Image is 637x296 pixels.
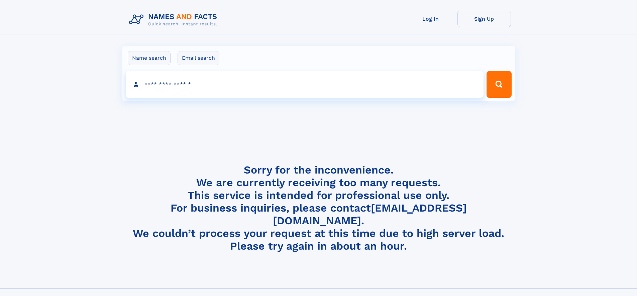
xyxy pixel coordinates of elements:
[126,164,511,253] h4: Sorry for the inconvenience. We are currently receiving too many requests. This service is intend...
[178,51,219,65] label: Email search
[273,202,467,227] a: [EMAIL_ADDRESS][DOMAIN_NAME]
[126,71,484,98] input: search input
[404,11,457,27] a: Log In
[128,51,171,65] label: Name search
[457,11,511,27] a: Sign Up
[487,71,511,98] button: Search Button
[126,11,223,29] img: Logo Names and Facts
